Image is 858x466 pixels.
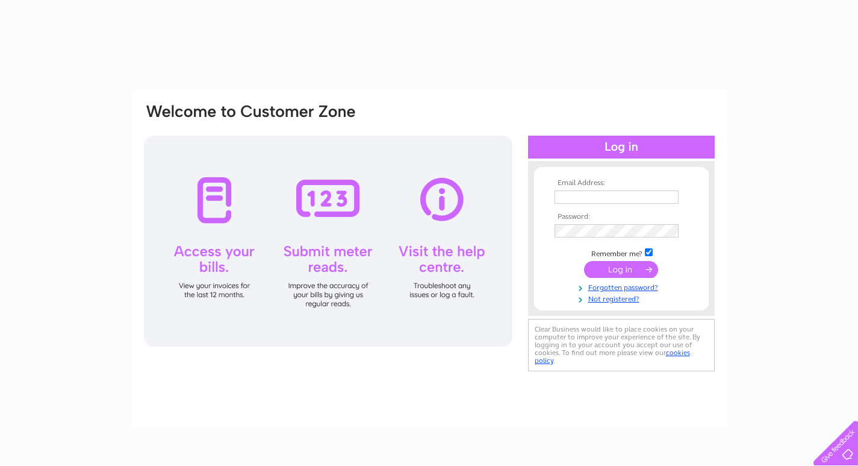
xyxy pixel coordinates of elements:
div: Clear Business would like to place cookies on your computer to improve your experience of the sit... [528,319,715,371]
a: Not registered? [555,292,691,304]
input: Submit [584,261,658,278]
th: Email Address: [552,179,691,187]
th: Password: [552,213,691,221]
td: Remember me? [552,247,691,259]
a: cookies policy [535,348,690,365]
a: Forgotten password? [555,281,691,292]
